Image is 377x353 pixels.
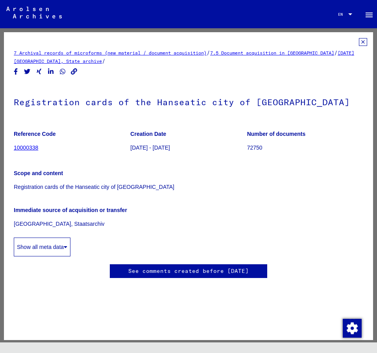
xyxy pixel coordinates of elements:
[247,131,306,137] b: Number of documents
[343,319,362,338] img: Change consent
[14,207,127,213] b: Immediate source of acquisition or transfer
[338,12,347,16] span: EN
[14,84,363,119] h1: Registration cards of the Hanseatic city of [GEOGRAPHIC_DATA]
[14,170,63,176] b: Scope and content
[23,67,31,77] button: Share on Twitter
[364,10,374,20] mat-icon: Side nav toggle icon
[35,67,43,77] button: Share on Xing
[14,131,56,137] b: Reference Code
[70,67,78,77] button: Copy link
[14,238,70,256] button: Show all meta data
[47,67,55,77] button: Share on LinkedIn
[6,7,62,18] img: Arolsen_neg.svg
[210,50,334,56] a: 7.5 Document acquisition in [GEOGRAPHIC_DATA]
[14,183,363,191] p: Registration cards of the Hanseatic city of [GEOGRAPHIC_DATA]
[14,50,207,56] a: 7 Archival records of microforms (new material / document acquisition)
[102,57,105,64] span: /
[130,131,166,137] b: Creation Date
[128,267,249,275] a: See comments created before [DATE]
[207,49,210,56] span: /
[59,67,67,77] button: Share on WhatsApp
[247,144,363,152] p: 72750
[334,49,338,56] span: /
[130,144,246,152] p: [DATE] - [DATE]
[361,6,377,22] button: Toggle sidenav
[12,67,20,77] button: Share on Facebook
[14,144,38,151] a: 10000338
[14,220,363,228] p: [GEOGRAPHIC_DATA], Staatsarchiv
